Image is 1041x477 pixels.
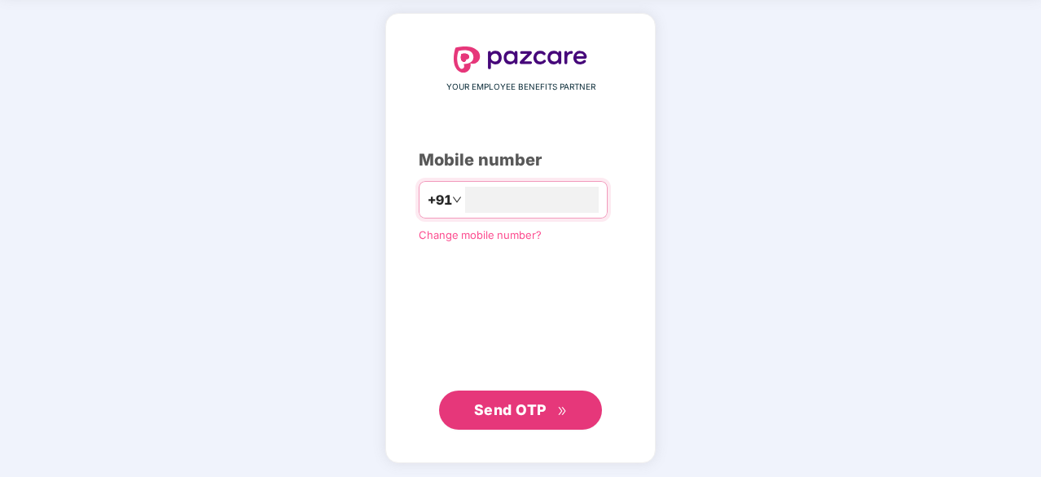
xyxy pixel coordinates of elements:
[474,401,547,418] span: Send OTP
[446,81,595,94] span: YOUR EMPLOYEE BENEFITS PARTNER
[452,195,462,205] span: down
[454,46,587,73] img: logo
[557,406,568,417] span: double-right
[439,391,602,430] button: Send OTPdouble-right
[419,148,622,173] div: Mobile number
[428,190,452,210] span: +91
[419,228,542,241] a: Change mobile number?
